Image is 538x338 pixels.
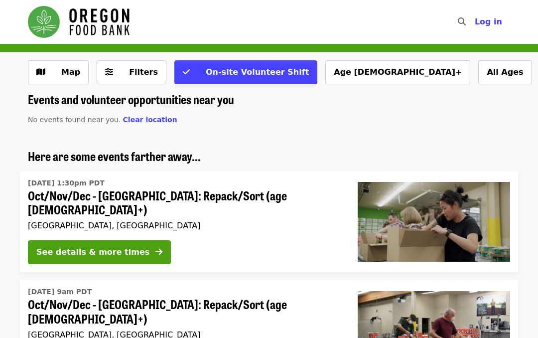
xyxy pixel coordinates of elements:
[129,67,158,77] span: Filters
[36,246,149,258] div: See details & more times
[28,287,92,297] time: [DATE] 9am PDT
[155,247,162,257] i: arrow-right icon
[467,12,510,32] button: Log in
[28,6,130,38] img: Oregon Food Bank - Home
[358,182,510,262] img: Oct/Nov/Dec - Portland: Repack/Sort (age 8+) organized by Oregon Food Bank
[28,178,105,188] time: [DATE] 1:30pm PDT
[28,147,201,165] span: Here are some events farther away...
[20,171,518,273] a: See details for "Oct/Nov/Dec - Portland: Repack/Sort (age 8+)"
[123,115,177,125] button: Clear location
[325,60,470,84] button: Age [DEMOGRAPHIC_DATA]+
[174,60,317,84] button: On-site Volunteer Shift
[61,67,80,77] span: Map
[478,60,532,84] button: All Ages
[105,67,113,77] i: sliders-h icon
[28,240,171,264] button: See details & more times
[472,10,480,34] input: Search
[183,67,190,77] i: check icon
[28,90,234,108] span: Events and volunteer opportunities near you
[28,60,89,84] button: Show map view
[28,221,342,230] div: [GEOGRAPHIC_DATA], [GEOGRAPHIC_DATA]
[28,297,342,326] span: Oct/Nov/Dec - [GEOGRAPHIC_DATA]: Repack/Sort (age [DEMOGRAPHIC_DATA]+)
[123,116,177,124] span: Clear location
[97,60,166,84] button: Filters (0 selected)
[36,67,45,77] i: map icon
[28,116,121,124] span: No events found near you.
[206,67,309,77] span: On-site Volunteer Shift
[458,17,466,26] i: search icon
[28,188,342,217] span: Oct/Nov/Dec - [GEOGRAPHIC_DATA]: Repack/Sort (age [DEMOGRAPHIC_DATA]+)
[475,17,502,26] span: Log in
